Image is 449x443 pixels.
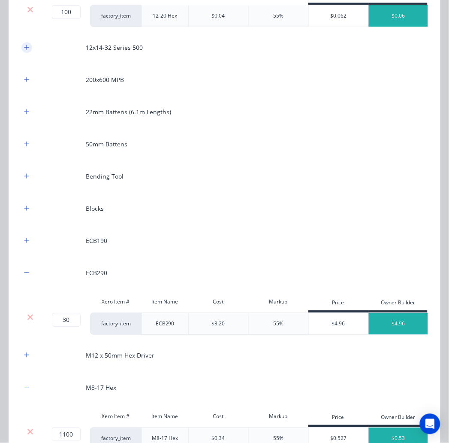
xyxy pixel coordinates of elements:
div: 55% [273,320,283,328]
div: $4.96 [369,313,429,334]
div: ECB290 [142,313,188,335]
div: 12x14-32 Series 500 [86,43,143,52]
div: $0.062 [309,5,369,27]
div: $3.20 [212,320,225,328]
div: $0.06 [369,5,429,27]
div: Open Intercom Messenger [420,414,440,434]
div: Cost [188,293,248,310]
div: ECB290 [86,268,107,277]
div: 50mm Battens [86,140,127,149]
div: M12 x 50mm Hex Driver [86,351,154,360]
div: Markup [248,408,308,425]
div: 12-20 Hex [142,5,188,27]
div: Xero Item # [90,408,142,425]
input: ? [52,428,81,441]
div: 200x600 MPB [86,75,124,84]
div: Item Name [142,408,188,425]
div: Cost [188,408,248,425]
div: ECB190 [86,236,107,245]
div: 55% [273,12,283,20]
div: Owner Builder [368,410,428,427]
input: ? [52,313,81,327]
div: $4.96 [309,313,369,334]
div: 22mm Battens (6.1m Lengths) [86,107,171,116]
div: Bending Tool [86,172,124,181]
div: Blocks [86,204,104,213]
div: $0.04 [212,12,225,20]
div: Owner Builder [368,295,428,313]
div: Item Name [142,293,188,310]
div: Price [308,295,368,313]
div: factory_item [90,313,142,335]
div: 55% [273,434,283,442]
div: factory_item [90,5,142,27]
div: Price [308,410,368,427]
div: Xero Item # [90,293,142,310]
div: $0.34 [212,434,225,442]
div: Markup [248,293,308,310]
div: M8-17 Hex [86,383,116,392]
input: ? [52,5,81,19]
